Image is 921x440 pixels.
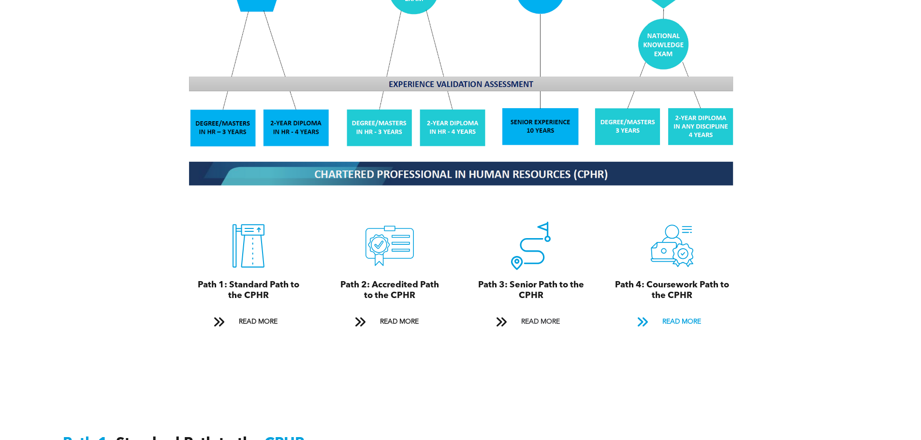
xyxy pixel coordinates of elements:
span: READ MORE [377,313,422,331]
a: READ MORE [348,313,431,331]
span: READ MORE [235,313,281,331]
span: Path 4: Coursework Path to the CPHR [615,281,729,300]
span: Path 1: Standard Path to the CPHR [198,281,299,300]
a: READ MORE [630,313,714,331]
span: Path 2: Accredited Path to the CPHR [340,281,439,300]
span: READ MORE [518,313,563,331]
a: READ MORE [489,313,572,331]
a: READ MORE [207,313,290,331]
span: READ MORE [659,313,704,331]
span: Path 3: Senior Path to the CPHR [478,281,584,300]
